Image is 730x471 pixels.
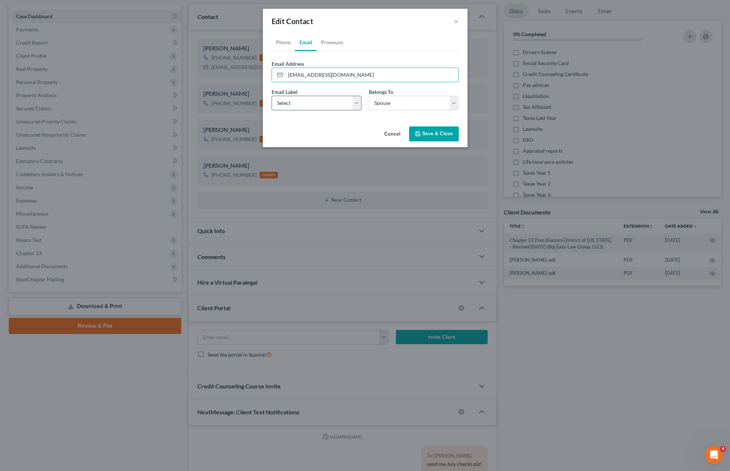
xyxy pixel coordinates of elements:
[378,127,406,142] button: Cancel
[272,60,304,68] label: Email Address
[705,446,723,464] iframe: Intercom live chat
[295,34,317,51] a: Email
[720,446,726,452] span: 4
[285,68,458,82] input: Email Address
[369,89,393,95] span: Belongs To
[317,34,348,51] a: Pronouns
[409,126,459,142] button: Save & Close
[272,17,314,26] span: Edit Contact
[272,88,298,96] label: Email Label
[272,34,295,51] a: Phone
[454,17,459,26] button: ×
